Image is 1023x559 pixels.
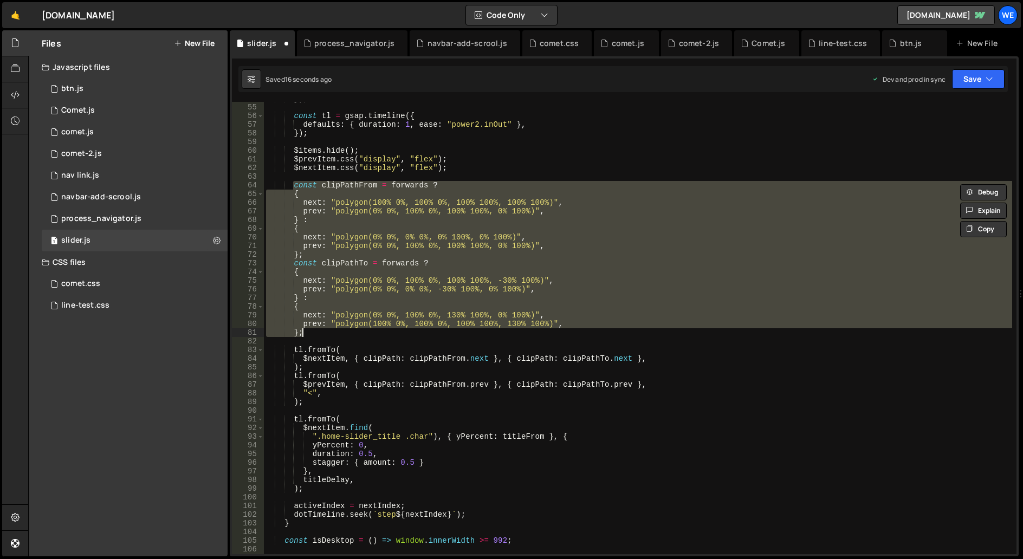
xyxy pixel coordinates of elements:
div: Saved [266,75,332,84]
div: 85 [232,363,264,372]
div: 16 seconds ago [285,75,332,84]
div: 104 [232,528,264,536]
div: 17167/47466.js [42,208,228,230]
div: line-test.css [61,301,109,310]
div: process_navigator.js [314,38,394,49]
button: Save [952,69,1005,89]
div: 65 [232,190,264,198]
div: 98 [232,476,264,484]
div: 64 [232,181,264,190]
div: 61 [232,155,264,164]
a: We [998,5,1018,25]
a: [DOMAIN_NAME] [897,5,995,25]
div: 17167/47443.js [42,186,228,208]
div: 79 [232,311,264,320]
div: Javascript files [29,56,228,78]
div: 105 [232,536,264,545]
div: btn.js [61,84,83,94]
div: slider.js [247,38,276,49]
div: 89 [232,398,264,406]
div: Dev and prod in sync [872,75,946,84]
div: 67 [232,207,264,216]
div: 63 [232,172,264,181]
div: 17167/47404.js [42,100,228,121]
div: 82 [232,337,264,346]
div: 58 [232,129,264,138]
div: nav link.js [61,171,99,180]
div: New File [956,38,1001,49]
div: [DOMAIN_NAME] [42,9,115,22]
div: 80 [232,320,264,328]
button: Explain [960,203,1007,219]
div: CSS files [29,251,228,273]
div: 56 [232,112,264,120]
div: 17167/47408.css [42,273,228,295]
div: 90 [232,406,264,415]
div: 78 [232,302,264,311]
div: slider.js [61,236,90,245]
div: 17167/47522.js [42,230,228,251]
div: 97 [232,467,264,476]
div: 17167/47512.js [42,165,228,186]
div: 70 [232,233,264,242]
div: 81 [232,328,264,337]
div: 68 [232,216,264,224]
div: 17167/47405.js [42,143,228,165]
span: 1 [51,237,57,246]
div: 17167/47403.css [42,295,228,316]
div: comet-2.js [679,38,720,49]
div: 55 [232,103,264,112]
div: 74 [232,268,264,276]
div: 83 [232,346,264,354]
div: 103 [232,519,264,528]
a: 🤙 [2,2,29,28]
div: 62 [232,164,264,172]
div: 84 [232,354,264,363]
div: 66 [232,198,264,207]
div: navbar-add-scrool.js [428,38,507,49]
div: 17167/47401.js [42,78,228,100]
div: 101 [232,502,264,510]
div: process_navigator.js [61,214,141,224]
div: 106 [232,545,264,554]
div: comet.css [61,279,100,289]
div: 96 [232,458,264,467]
div: comet.css [540,38,579,49]
div: comet-2.js [61,149,102,159]
div: 59 [232,138,264,146]
div: 73 [232,259,264,268]
div: 88 [232,389,264,398]
div: 69 [232,224,264,233]
div: 102 [232,510,264,519]
div: Comet.js [752,38,785,49]
div: line-test.css [819,38,867,49]
button: New File [174,39,215,48]
div: 94 [232,441,264,450]
div: 77 [232,294,264,302]
div: 17167/47407.js [42,121,228,143]
div: comet.js [61,127,94,137]
div: 75 [232,276,264,285]
div: comet.js [612,38,644,49]
div: 76 [232,285,264,294]
div: 91 [232,415,264,424]
div: 60 [232,146,264,155]
div: navbar-add-scrool.js [61,192,141,202]
div: 92 [232,424,264,432]
button: Copy [960,221,1007,237]
h2: Files [42,37,61,49]
div: 57 [232,120,264,129]
div: btn.js [900,38,922,49]
div: 93 [232,432,264,441]
div: 86 [232,372,264,380]
div: 99 [232,484,264,493]
div: 95 [232,450,264,458]
div: 71 [232,242,264,250]
div: 72 [232,250,264,259]
div: Comet.js [61,106,95,115]
div: 87 [232,380,264,389]
div: 100 [232,493,264,502]
button: Code Only [466,5,557,25]
button: Debug [960,184,1007,200]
